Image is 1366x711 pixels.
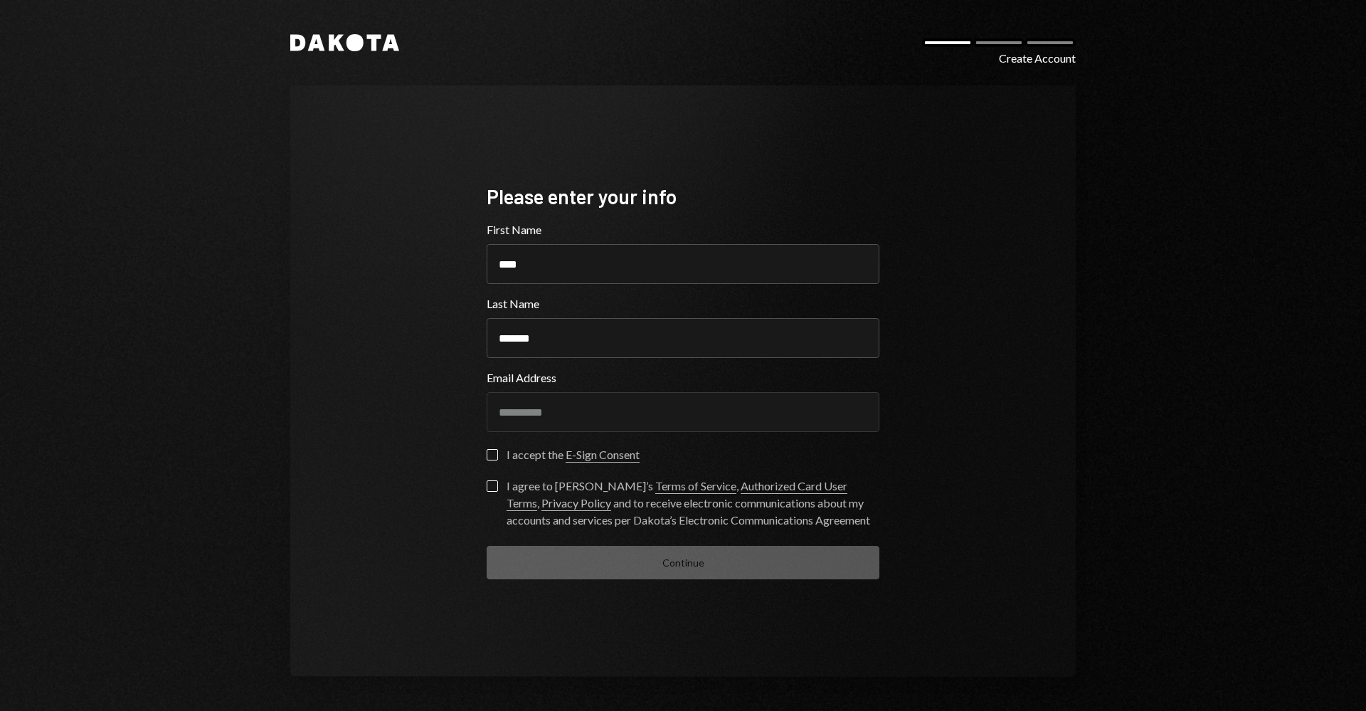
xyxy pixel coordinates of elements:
[566,448,640,463] a: E-Sign Consent
[507,479,847,511] a: Authorized Card User Terms
[487,480,498,492] button: I agree to [PERSON_NAME]’s Terms of Service, Authorized Card User Terms, Privacy Policy and to re...
[999,50,1076,67] div: Create Account
[487,221,879,238] label: First Name
[487,369,879,386] label: Email Address
[487,183,879,211] div: Please enter your info
[655,479,736,494] a: Terms of Service
[487,449,498,460] button: I accept the E-Sign Consent
[507,446,640,463] div: I accept the
[487,295,879,312] label: Last Name
[507,478,879,529] div: I agree to [PERSON_NAME]’s , , and to receive electronic communications about my accounts and ser...
[541,496,611,511] a: Privacy Policy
